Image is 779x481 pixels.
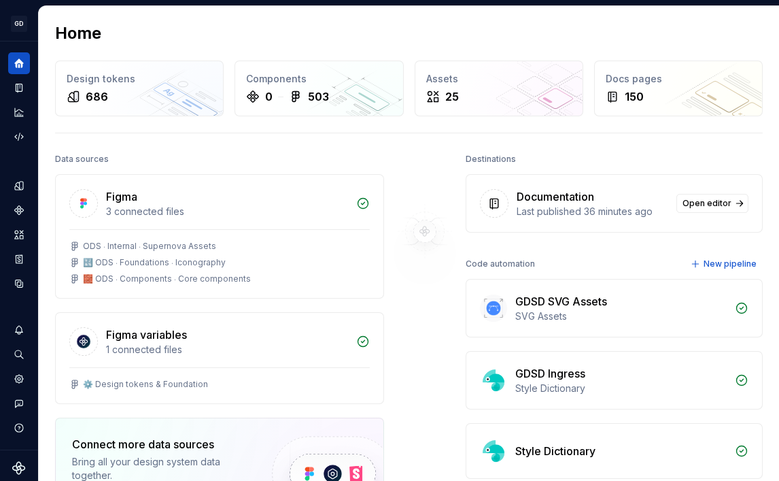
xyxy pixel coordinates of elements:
[515,310,727,323] div: SVG Assets
[466,254,535,273] div: Code automation
[8,101,30,123] a: Analytics
[55,22,101,44] h2: Home
[83,257,226,268] div: 🔣 ODS ⸱ Foundations ⸱ Iconography
[8,368,30,390] a: Settings
[8,344,30,365] button: Search ⌘K
[515,293,607,310] div: GDSD SVG Assets
[687,254,763,273] button: New pipeline
[106,327,187,343] div: Figma variables
[55,61,224,116] a: Design tokens686
[3,9,35,38] button: GD
[8,273,30,295] a: Data sources
[86,88,108,105] div: 686
[415,61,583,116] a: Assets25
[515,382,727,395] div: Style Dictionary
[106,343,348,356] div: 1 connected files
[55,150,109,169] div: Data sources
[8,175,30,197] a: Design tokens
[8,248,30,270] a: Storybook stories
[67,72,212,86] div: Design tokens
[8,393,30,414] button: Contact support
[308,88,329,105] div: 503
[515,443,595,459] div: Style Dictionary
[606,72,751,86] div: Docs pages
[265,88,273,105] div: 0
[426,72,572,86] div: Assets
[517,188,594,205] div: Documentation
[83,241,216,252] div: ODS ⸱ Internal ⸱ Supernova Assets
[246,72,392,86] div: Components
[704,259,757,269] span: New pipeline
[12,461,26,475] svg: Supernova Logo
[445,88,459,105] div: 25
[594,61,763,116] a: Docs pages150
[8,319,30,341] button: Notifications
[235,61,403,116] a: Components0503
[8,199,30,221] a: Components
[676,194,748,213] a: Open editor
[11,16,27,32] div: GD
[625,88,644,105] div: 150
[8,126,30,148] a: Code automation
[83,379,208,390] div: ⚙️ Design tokens & Foundation
[55,174,384,299] a: Figma3 connected filesODS ⸱ Internal ⸱ Supernova Assets🔣 ODS ⸱ Foundations ⸱ Iconography🧱 ODS ⸱ C...
[55,312,384,404] a: Figma variables1 connected files⚙️ Design tokens & Foundation
[8,224,30,246] a: Assets
[517,205,668,218] div: Last published 36 minutes ago
[106,188,137,205] div: Figma
[8,77,30,99] a: Documentation
[8,52,30,74] a: Home
[83,273,251,284] div: 🧱 ODS ⸱ Components ⸱ Core components
[682,198,731,209] span: Open editor
[466,150,516,169] div: Destinations
[106,205,348,218] div: 3 connected files
[72,436,249,452] div: Connect more data sources
[515,365,585,382] div: GDSD Ingress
